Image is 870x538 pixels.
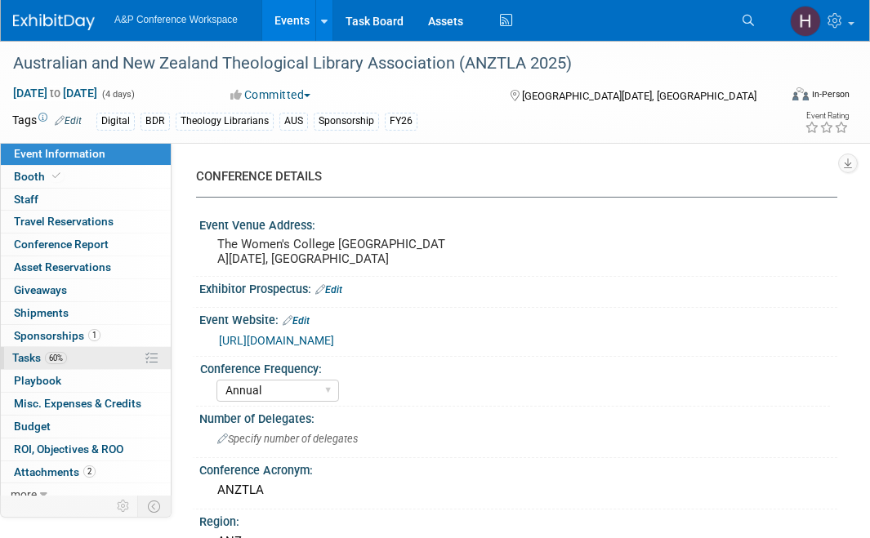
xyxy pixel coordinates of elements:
span: Playbook [14,374,61,387]
div: Event Website: [199,308,837,329]
div: CONFERENCE DETAILS [196,168,825,185]
a: Edit [283,315,310,327]
a: Asset Reservations [1,256,171,278]
div: Number of Delegates: [199,407,837,427]
a: Budget [1,416,171,438]
div: Conference Acronym: [199,458,837,478]
a: more [1,483,171,505]
a: [URL][DOMAIN_NAME] [219,334,334,347]
span: (4 days) [100,89,135,100]
div: Digital [96,113,135,130]
img: ExhibitDay [13,14,95,30]
span: [DATE] [DATE] [12,86,98,100]
div: Event Rating [805,112,849,120]
span: Booth [14,170,64,183]
div: Sponsorship [314,113,379,130]
span: Misc. Expenses & Credits [14,397,141,410]
span: A&P Conference Workspace [114,14,238,25]
a: Travel Reservations [1,211,171,233]
a: Sponsorships1 [1,325,171,347]
div: BDR [141,113,170,130]
a: Event Information [1,143,171,165]
pre: The Women's College [GEOGRAPHIC_DATA][DATE], [GEOGRAPHIC_DATA] [217,237,447,266]
div: FY26 [385,113,417,130]
span: Specify number of delegates [217,433,358,445]
div: Region: [199,509,837,530]
div: Conference Frequency: [200,357,830,377]
span: Travel Reservations [14,215,114,228]
span: Attachments [14,465,96,478]
span: [GEOGRAPHIC_DATA][DATE], [GEOGRAPHIC_DATA] [522,90,756,102]
span: Shipments [14,306,69,319]
div: Event Format [721,85,850,109]
a: Tasks60% [1,347,171,369]
a: Shipments [1,302,171,324]
span: Budget [14,420,51,433]
div: ANZTLA [212,478,825,503]
td: Tags [12,112,82,131]
div: Event Venue Address: [199,213,837,233]
img: Hannah Siegel [790,6,821,37]
i: Booth reservation complete [52,171,60,180]
a: ROI, Objectives & ROO [1,438,171,460]
a: Misc. Expenses & Credits [1,393,171,415]
a: Attachments2 [1,461,171,483]
div: AUS [279,113,308,130]
span: more [11,487,37,500]
span: Asset Reservations [14,260,111,273]
span: Conference Report [14,238,109,251]
span: ROI, Objectives & ROO [14,442,123,456]
a: Booth [1,166,171,188]
a: Edit [55,115,82,127]
div: In-Person [811,88,850,100]
td: Personalize Event Tab Strip [109,496,138,517]
a: Staff [1,189,171,211]
span: Tasks [12,351,67,364]
span: Sponsorships [14,329,100,342]
span: 1 [88,329,100,341]
td: Toggle Event Tabs [138,496,172,517]
span: 2 [83,465,96,478]
span: Giveaways [14,283,67,296]
span: to [47,87,63,100]
img: Format-Inperson.png [792,87,809,100]
a: Edit [315,284,342,296]
span: Event Information [14,147,105,160]
button: Committed [225,87,317,103]
div: Exhibitor Prospectus: [199,277,837,298]
div: Australian and New Zealand Theological Library Association (ANZTLA 2025) [7,49,766,78]
div: Theology Librarians [176,113,274,130]
a: Playbook [1,370,171,392]
a: Conference Report [1,233,171,256]
span: 60% [45,352,67,364]
a: Giveaways [1,279,171,301]
span: Staff [14,193,38,206]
